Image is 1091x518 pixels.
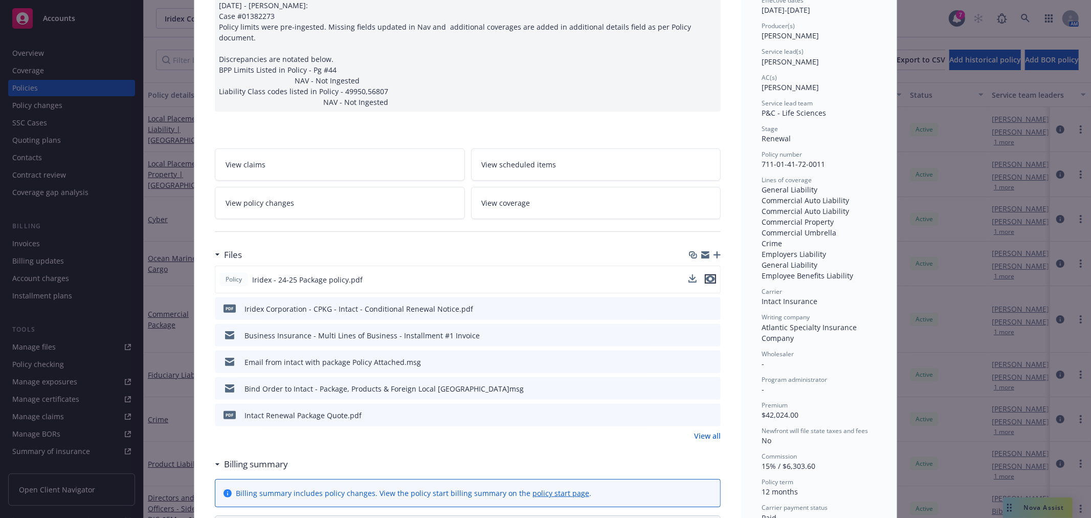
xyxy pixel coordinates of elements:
span: Iridex - 24-25 Package policy.pdf [252,274,363,285]
span: Policy number [762,150,802,159]
span: [PERSON_NAME] [762,57,819,67]
button: preview file [707,304,717,314]
span: No [762,436,771,445]
span: View policy changes [226,198,294,208]
span: Commission [762,452,797,461]
span: Wholesaler [762,350,794,358]
button: preview file [707,383,717,394]
div: Crime [762,238,876,249]
span: View coverage [482,198,530,208]
span: - [762,359,764,369]
span: Renewal [762,134,791,143]
div: Bind Order to Intact - Package, Products & Foreign Local [GEOGRAPHIC_DATA]msg [244,383,524,394]
span: Lines of coverage [762,176,812,184]
div: Intact Renewal Package Quote.pdf [244,410,362,421]
span: Premium [762,401,788,409]
button: download file [691,304,699,314]
span: Newfront will file state taxes and fees [762,426,868,435]
button: download file [688,274,697,285]
span: 711-01-41-72-0011 [762,159,825,169]
h3: Billing summary [224,458,288,471]
button: preview file [705,274,716,285]
span: [PERSON_NAME] [762,82,819,92]
div: Files [215,248,242,262]
div: Billing summary includes policy changes. View the policy start billing summary on the . [236,488,591,499]
a: policy start page [532,488,589,498]
div: Employee Benefits Liability [762,270,876,281]
span: View claims [226,159,265,170]
span: pdf [224,305,236,312]
a: View policy changes [215,187,465,219]
a: View coverage [471,187,721,219]
span: pdf [224,411,236,419]
span: P&C - Life Sciences [762,108,826,118]
div: Email from intact with package Policy Attached.msg [244,357,421,368]
span: Writing company [762,313,810,321]
div: Commercial Property [762,217,876,227]
button: preview file [707,330,717,341]
span: Service lead team [762,99,813,107]
span: Policy [224,275,244,284]
button: preview file [707,410,717,421]
span: Producer(s) [762,21,795,30]
div: General Liability [762,260,876,270]
span: Atlantic Specialty Insurance Company [762,322,859,343]
span: View scheduled items [482,159,556,170]
button: download file [691,410,699,421]
span: AC(s) [762,73,777,82]
button: preview file [705,274,716,284]
h3: Files [224,248,242,262]
span: Intact Insurance [762,296,817,306]
span: 15% / $6,303.60 [762,461,815,471]
a: View all [694,430,721,441]
span: - [762,384,764,394]
div: Commercial Auto Liability [762,195,876,206]
span: Stage [762,124,778,133]
span: $42,024.00 [762,410,798,420]
a: View scheduled items [471,148,721,181]
span: Carrier payment status [762,503,828,512]
a: View claims [215,148,465,181]
div: Iridex Corporation - CPKG - Intact - Conditional Renewal Notice.pdf [244,304,473,314]
span: Program administrator [762,375,827,384]
span: Service lead(s) [762,47,804,56]
span: [PERSON_NAME] [762,31,819,40]
span: Policy term [762,478,793,486]
button: download file [688,274,697,283]
button: preview file [707,357,717,368]
button: download file [691,357,699,368]
span: Carrier [762,287,782,296]
div: Commercial Auto Liability [762,206,876,217]
div: General Liability [762,184,876,195]
button: download file [691,383,699,394]
button: download file [691,330,699,341]
div: Billing summary [215,458,288,471]
div: Commercial Umbrella [762,227,876,238]
div: Employers Liability [762,249,876,260]
span: 12 months [762,487,798,497]
div: Business Insurance - Multi Lines of Business - Installment #1 Invoice [244,330,480,341]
